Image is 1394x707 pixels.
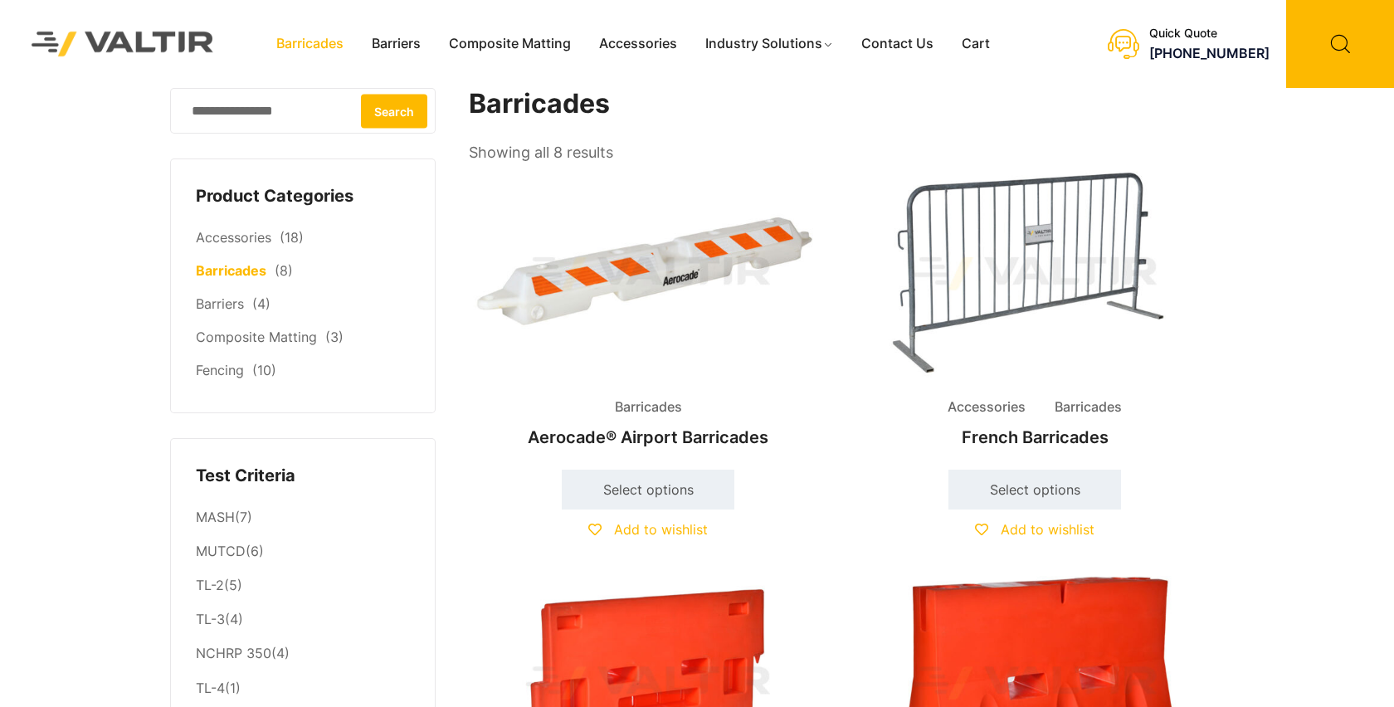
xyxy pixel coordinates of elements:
a: Composite Matting [435,32,585,56]
img: Valtir Rentals [12,12,233,76]
a: Accessories [196,229,271,246]
li: (1) [196,671,410,705]
h1: Barricades [469,88,1216,120]
a: MUTCD [196,543,246,559]
h4: Test Criteria [196,464,410,489]
span: Add to wishlist [1001,521,1094,538]
p: Showing all 8 results [469,139,613,167]
a: Select options for “French Barricades” [948,470,1121,510]
button: Search [361,94,427,128]
span: (8) [275,262,293,279]
a: NCHRP 350 [196,645,271,661]
h2: French Barricades [855,419,1214,456]
a: Accessories [585,32,691,56]
span: Add to wishlist [614,521,708,538]
a: MASH [196,509,235,525]
span: Accessories [935,395,1038,420]
a: Add to wishlist [588,521,708,538]
a: [PHONE_NUMBER] [1149,45,1270,61]
span: (4) [252,295,271,312]
a: Barriers [358,32,435,56]
a: Industry Solutions [691,32,848,56]
li: (7) [196,500,410,534]
a: Contact Us [847,32,948,56]
span: (10) [252,362,276,378]
a: Composite Matting [196,329,317,345]
a: Accessories BarricadesFrench Barricades [855,166,1214,456]
div: Quick Quote [1149,27,1270,41]
a: Cart [948,32,1004,56]
h4: Product Categories [196,184,410,209]
span: Barricades [1042,395,1134,420]
li: (4) [196,603,410,637]
a: TL-4 [196,680,225,696]
h2: Aerocade® Airport Barricades [469,419,827,456]
a: Barriers [196,295,244,312]
a: Barricades [196,262,266,279]
li: (4) [196,637,410,671]
a: Add to wishlist [975,521,1094,538]
a: Barricades [262,32,358,56]
span: Barricades [602,395,695,420]
li: (5) [196,569,410,603]
a: Select options for “Aerocade® Airport Barricades” [562,470,734,510]
a: BarricadesAerocade® Airport Barricades [469,166,827,456]
a: TL-3 [196,611,225,627]
li: (6) [196,535,410,569]
a: Fencing [196,362,244,378]
span: (18) [280,229,304,246]
span: (3) [325,329,344,345]
a: TL-2 [196,577,224,593]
